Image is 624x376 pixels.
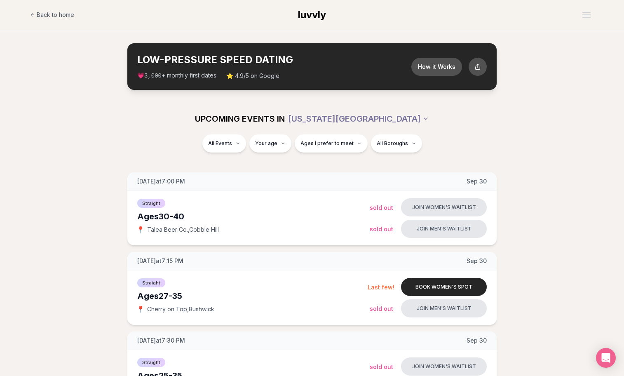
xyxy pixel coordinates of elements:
button: Join women's waitlist [401,198,487,216]
button: All Events [202,134,246,153]
span: Straight [137,278,165,287]
button: How it Works [411,58,462,76]
span: [DATE] at 7:00 PM [137,177,185,186]
span: Cherry on Top , Bushwick [147,305,214,313]
span: 📍 [137,226,144,233]
span: ⭐ 4.9/5 on Google [226,72,279,80]
span: Sold Out [370,363,393,370]
span: All Events [208,140,232,147]
button: [US_STATE][GEOGRAPHIC_DATA] [288,110,429,128]
span: Back to home [37,11,74,19]
button: Join men's waitlist [401,220,487,238]
span: Ages I prefer to meet [300,140,354,147]
div: Ages 30-40 [137,211,370,222]
span: [DATE] at 7:30 PM [137,336,185,345]
span: luvvly [298,9,326,21]
button: Open menu [579,9,594,21]
span: [DATE] at 7:15 PM [137,257,183,265]
a: luvvly [298,8,326,21]
button: Book women's spot [401,278,487,296]
span: Last few! [368,284,394,291]
span: Straight [137,358,165,367]
div: Ages 27-35 [137,290,368,302]
span: Talea Beer Co. , Cobble Hill [147,226,219,234]
span: 📍 [137,306,144,313]
button: All Boroughs [371,134,422,153]
span: Straight [137,199,165,208]
span: Sep 30 [467,177,487,186]
button: Ages I prefer to meet [295,134,368,153]
span: Sep 30 [467,336,487,345]
div: Open Intercom Messenger [596,348,616,368]
span: Sold Out [370,305,393,312]
span: Sold Out [370,226,393,233]
button: Join women's waitlist [401,357,487,376]
button: Your age [249,134,291,153]
h2: LOW-PRESSURE SPEED DATING [137,53,411,66]
span: Your age [255,140,277,147]
span: Sep 30 [467,257,487,265]
a: Back to home [30,7,74,23]
span: Sold Out [370,204,393,211]
span: All Boroughs [377,140,408,147]
span: UPCOMING EVENTS IN [195,113,285,125]
button: Join men's waitlist [401,299,487,317]
span: 3,000 [144,73,162,79]
span: 💗 + monthly first dates [137,71,216,80]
